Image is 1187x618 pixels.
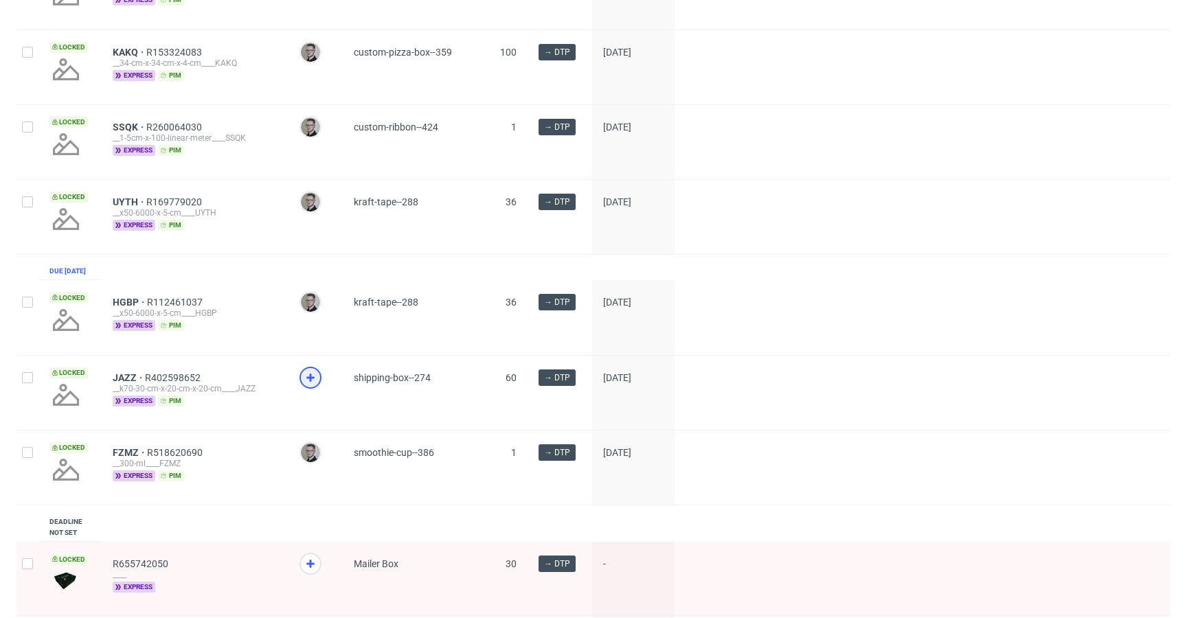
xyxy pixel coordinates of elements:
span: pim [158,70,184,81]
span: 30 [506,558,517,569]
a: R518620690 [147,447,205,458]
span: 36 [506,297,517,308]
a: R655742050 [113,558,171,569]
img: no_design.png [49,304,82,336]
span: pim [158,220,184,231]
span: → DTP [544,296,570,308]
span: Locked [49,442,88,453]
div: __34-cm-x-34-cm-x-4-cm____KAKQ [113,58,278,69]
span: express [113,470,155,481]
img: no_design.png [49,378,82,411]
span: Locked [49,117,88,128]
div: __x50-6000-x-5-cm____UYTH [113,207,278,218]
span: kraft-tape--288 [354,297,418,308]
div: __300-ml____FZMZ [113,458,278,469]
span: → DTP [544,558,570,570]
span: [DATE] [603,297,631,308]
span: → DTP [544,46,570,58]
img: no_design.png [49,203,82,236]
img: Krystian Gaza [301,293,320,312]
span: 60 [506,372,517,383]
div: Due [DATE] [49,266,86,277]
span: kraft-tape--288 [354,196,418,207]
div: Deadline not set [49,516,91,538]
img: data [49,572,82,591]
span: express [113,320,155,331]
span: → DTP [544,371,570,384]
span: pim [158,396,184,407]
img: Krystian Gaza [301,443,320,462]
a: JAZZ [113,372,145,383]
img: no_design.png [49,453,82,486]
a: SSQK [113,122,146,133]
span: 1 [511,447,517,458]
span: → DTP [544,121,570,133]
a: R153324083 [146,47,205,58]
div: __1-5cm-x-100-linear-meter____SSQK [113,133,278,144]
span: Locked [49,554,88,565]
span: express [113,582,155,593]
span: 36 [506,196,517,207]
div: __k70-30-cm-x-20-cm-x-20-cm____JAZZ [113,383,278,394]
span: → DTP [544,446,570,459]
span: express [113,70,155,81]
span: custom-pizza-box--359 [354,47,452,58]
a: UYTH [113,196,146,207]
span: express [113,220,155,231]
span: → DTP [544,196,570,208]
a: KAKQ [113,47,146,58]
span: Locked [49,293,88,304]
img: no_design.png [49,53,82,86]
span: express [113,396,155,407]
span: Mailer Box [354,558,398,569]
img: no_design.png [49,128,82,161]
span: custom-ribbon--424 [354,122,438,133]
span: [DATE] [603,122,631,133]
a: R169779020 [146,196,205,207]
span: shipping-box--274 [354,372,431,383]
span: [DATE] [603,47,631,58]
span: [DATE] [603,196,631,207]
span: [DATE] [603,372,631,383]
span: Locked [49,192,88,203]
span: Locked [49,42,88,53]
span: [DATE] [603,447,631,458]
span: 1 [511,122,517,133]
div: ____ [113,569,278,580]
a: HGBP [113,297,147,308]
span: pim [158,470,184,481]
span: 100 [500,47,517,58]
span: - [603,558,664,598]
img: Krystian Gaza [301,117,320,137]
span: smoothie-cup--386 [354,447,434,458]
span: pim [158,320,184,331]
a: R260064030 [146,122,205,133]
span: express [113,145,155,156]
a: FZMZ [113,447,147,458]
img: Krystian Gaza [301,43,320,62]
span: pim [158,145,184,156]
img: Krystian Gaza [301,192,320,211]
a: R112461037 [147,297,205,308]
div: __x50-6000-x-5-cm____HGBP [113,308,278,319]
a: R402598652 [145,372,203,383]
span: Locked [49,367,88,378]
